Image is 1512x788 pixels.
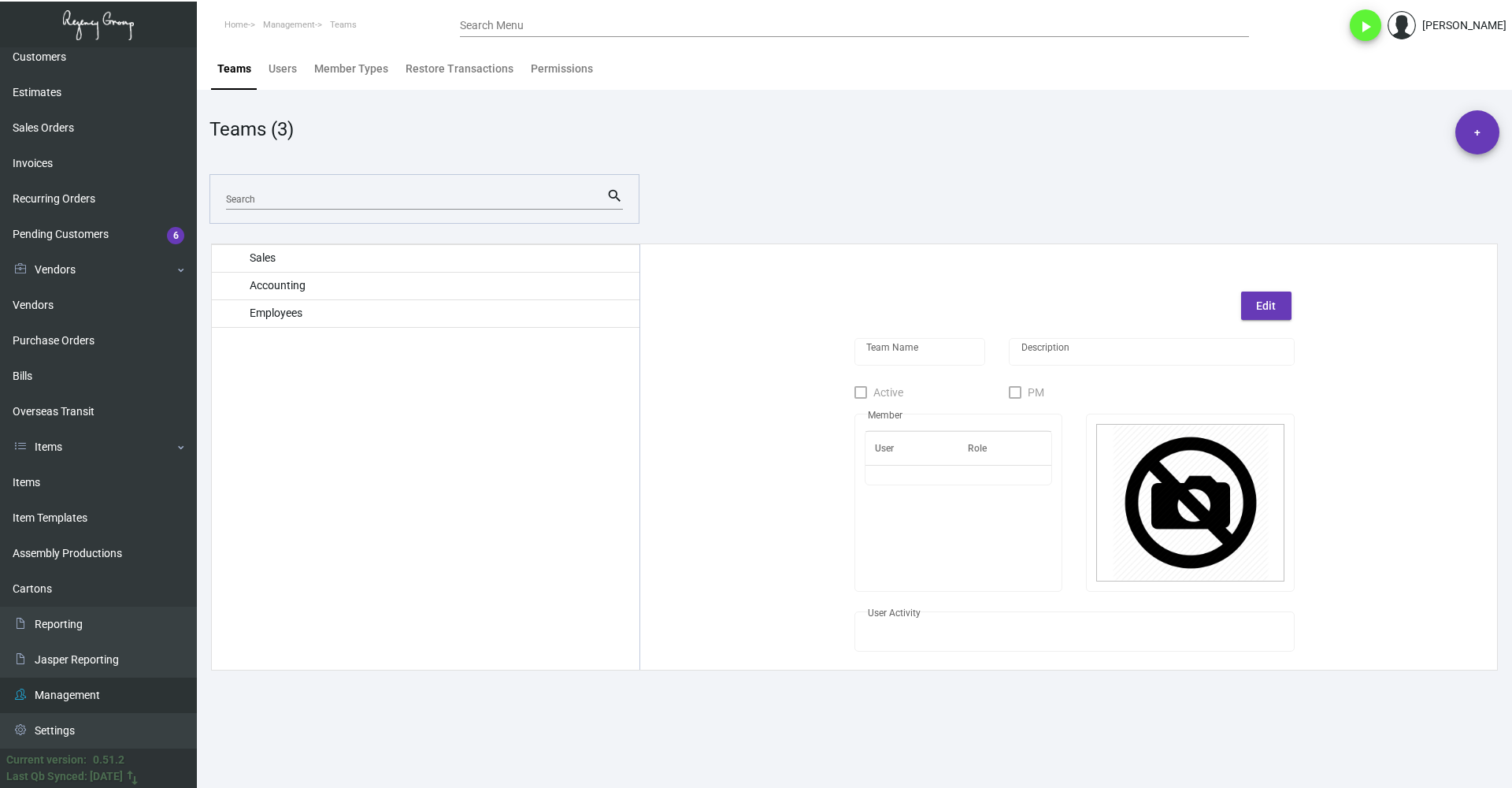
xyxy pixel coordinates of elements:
div: Permissions [531,61,593,77]
span: Active [873,383,903,402]
div: Last Qb Synced: [DATE] [6,768,123,785]
div: Restore Transactions [406,61,513,77]
span: Home [224,20,248,30]
td: Accounting [212,273,639,300]
button: Edit [1241,292,1291,320]
div: 0.51.2 [93,752,124,768]
div: Users [269,61,297,77]
span: PM [1028,383,1044,402]
img: admin@bootstrapmaster.com [1388,11,1416,39]
td: Sales [212,245,639,273]
div: Current version: [6,752,87,768]
td: Employees [212,300,639,328]
i: play_arrow [1356,17,1375,36]
div: Teams [217,61,251,77]
span: Member [868,410,902,421]
button: play_arrow [1350,9,1381,41]
td: Role [958,432,1051,466]
span: Teams [330,20,357,30]
div: [PERSON_NAME] [1422,17,1506,34]
span: User Activity [868,608,921,619]
mat-icon: search [606,187,623,206]
span: Management [263,20,315,30]
button: + [1455,110,1499,154]
span: + [1474,110,1480,154]
div: Member Types [314,61,388,77]
td: User [865,432,958,466]
h3: Teams (3) [209,118,294,141]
